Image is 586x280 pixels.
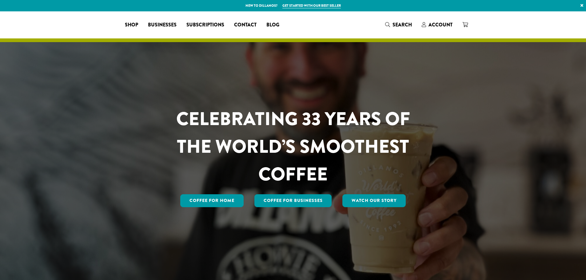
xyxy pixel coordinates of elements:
span: Subscriptions [186,21,224,29]
span: Contact [234,21,257,29]
a: Coffee for Home [180,194,244,207]
span: Shop [125,21,138,29]
a: Shop [120,20,143,30]
span: Search [393,21,412,28]
span: Account [429,21,452,28]
span: Businesses [148,21,177,29]
span: Blog [266,21,279,29]
h1: CELEBRATING 33 YEARS OF THE WORLD’S SMOOTHEST COFFEE [158,105,428,188]
a: Search [380,20,417,30]
a: Watch Our Story [342,194,406,207]
a: Coffee For Businesses [254,194,332,207]
a: Get started with our best seller [282,3,341,8]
